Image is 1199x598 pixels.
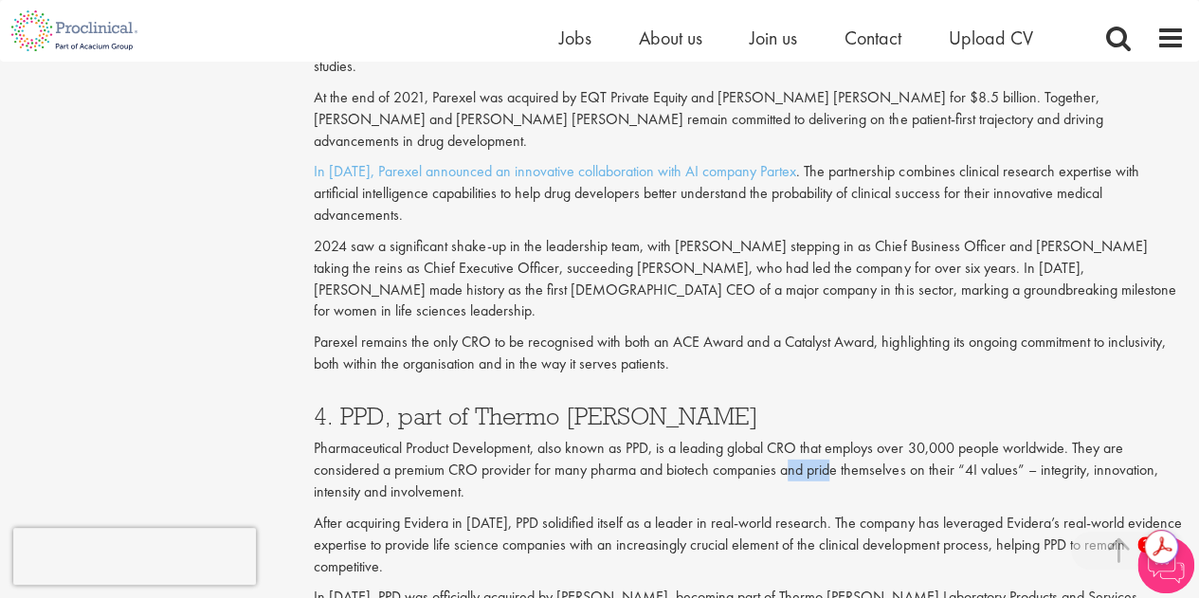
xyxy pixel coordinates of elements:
p: . The partnership combines clinical research expertise with artificial intelligence capabilities ... [314,161,1185,227]
a: Contact [845,26,901,50]
span: 1 [1137,536,1154,553]
a: Jobs [559,26,591,50]
p: Parexel remains the only CRO to be recognised with both an ACE Award and a Catalyst Award, highli... [314,332,1185,375]
p: 2024 saw a significant shake-up in the leadership team, with [PERSON_NAME] stepping in as Chief B... [314,236,1185,322]
p: After acquiring Evidera in [DATE], PPD solidified itself as a leader in real-world research. The ... [314,513,1185,578]
a: Upload CV [949,26,1033,50]
iframe: reCAPTCHA [13,528,256,585]
h3: 4. PPD, part of Thermo [PERSON_NAME] [314,404,1185,428]
p: Pharmaceutical Product Development, also known as PPD, is a leading global CRO that employs over ... [314,438,1185,503]
p: At the end of 2021, Parexel was acquired by EQT Private Equity and [PERSON_NAME] [PERSON_NAME] fo... [314,87,1185,153]
a: In [DATE], Parexel announced an innovative collaboration with AI company Partex [314,161,796,181]
a: Join us [750,26,797,50]
img: Chatbot [1137,536,1194,593]
a: About us [639,26,702,50]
